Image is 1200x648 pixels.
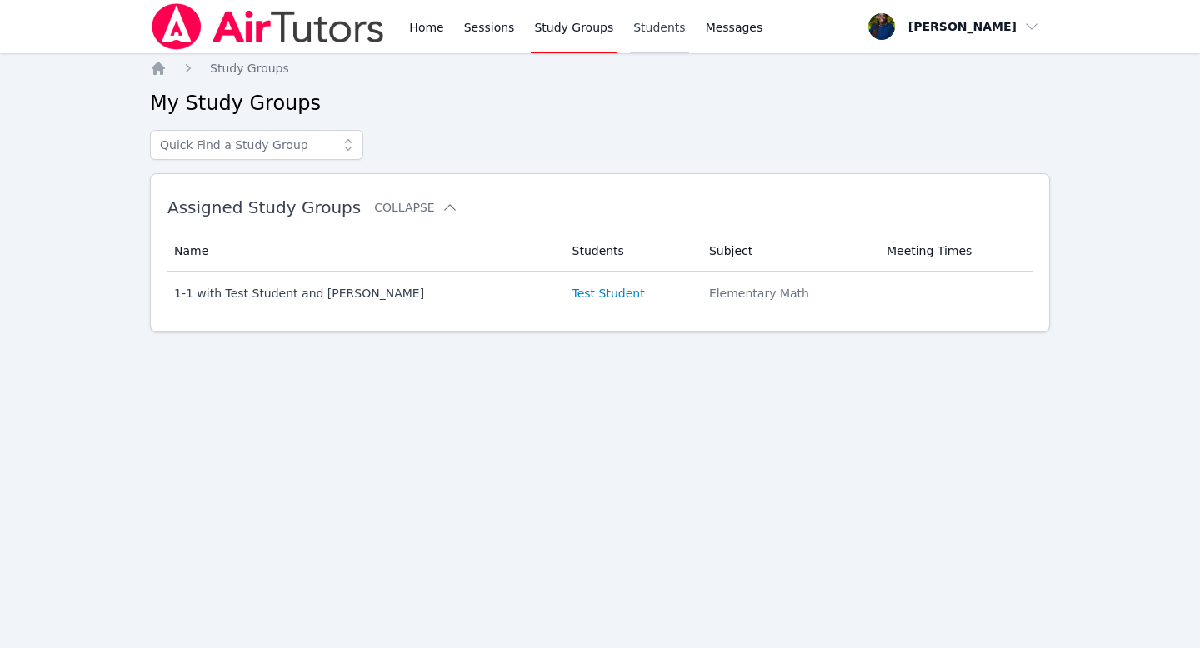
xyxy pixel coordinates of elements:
[174,285,552,302] div: 1-1 with Test Student and [PERSON_NAME]
[167,197,361,217] span: Assigned Study Groups
[699,231,877,272] th: Subject
[709,285,867,302] div: Elementary Math
[167,231,562,272] th: Name
[167,272,1032,315] tr: 1-1 with Test Student and [PERSON_NAME]Test StudentElementary Math
[572,285,645,302] a: Test Student
[706,19,763,36] span: Messages
[150,60,1050,77] nav: Breadcrumb
[150,90,1050,117] h2: My Study Groups
[150,130,363,160] input: Quick Find a Study Group
[210,60,289,77] a: Study Groups
[877,231,1032,272] th: Meeting Times
[374,199,457,216] button: Collapse
[150,3,386,50] img: Air Tutors
[562,231,699,272] th: Students
[210,62,289,75] span: Study Groups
